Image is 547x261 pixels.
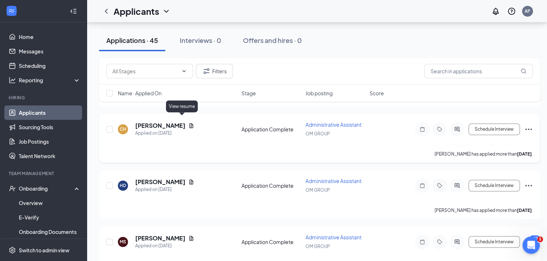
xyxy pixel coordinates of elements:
div: Application Complete [242,126,301,133]
h5: [PERSON_NAME] [135,122,185,130]
svg: MagnifyingGlass [521,68,526,74]
a: Onboarding Documents [19,225,81,239]
h5: [PERSON_NAME] [135,178,185,186]
div: Application Complete [242,182,301,189]
div: 933 [530,235,540,242]
span: Administrative Assistant [305,178,362,184]
div: Applied on [DATE] [135,242,194,249]
a: Messages [19,44,81,58]
a: Talent Network [19,149,81,163]
svg: Ellipses [524,125,533,134]
svg: Settings [9,247,16,254]
a: Home [19,30,81,44]
span: Administrative Assistant [305,121,362,128]
p: [PERSON_NAME] has applied more than . [435,207,533,213]
b: [DATE] [517,151,532,157]
svg: Ellipses [524,181,533,190]
span: OM GROUP [305,131,330,136]
input: Search in applications [424,64,533,78]
svg: Document [188,123,194,129]
svg: Note [418,239,427,245]
div: Hiring [9,95,79,101]
button: Schedule Interview [469,123,520,135]
span: Administrative Assistant [305,234,362,240]
div: Applied on [DATE] [135,130,194,137]
span: Stage [242,90,256,97]
h1: Applicants [114,5,159,17]
svg: ChevronDown [181,68,187,74]
div: Reporting [19,77,81,84]
a: Scheduling [19,58,81,73]
span: OM GROUP [305,244,330,249]
svg: Document [188,235,194,241]
svg: ChevronLeft [102,7,111,16]
svg: Tag [435,183,444,188]
svg: QuestionInfo [507,7,516,16]
svg: ActiveChat [453,239,461,245]
span: Score [369,90,384,97]
svg: Filter [202,67,211,75]
svg: ActiveChat [453,126,461,132]
div: Onboarding [19,185,74,192]
svg: WorkstreamLogo [8,7,15,14]
svg: Notifications [491,7,500,16]
a: Sourcing Tools [19,120,81,134]
span: Name · Applied On [118,90,162,97]
h5: [PERSON_NAME] [135,234,185,242]
p: [PERSON_NAME] has applied more than . [435,151,533,157]
div: HD [120,182,126,188]
div: Interviews · 0 [180,36,221,45]
a: Job Postings [19,134,81,149]
div: Application Complete [242,238,301,245]
span: OM GROUP [305,187,330,193]
svg: Tag [435,126,444,132]
button: Schedule Interview [469,180,520,191]
div: AP [525,8,530,14]
a: E-Verify [19,210,81,225]
svg: UserCheck [9,185,16,192]
span: Job posting [305,90,333,97]
div: Team Management [9,170,79,177]
div: MS [120,239,126,245]
input: All Stages [112,67,178,75]
div: Applications · 45 [106,36,158,45]
div: CH [120,126,126,132]
div: Applied on [DATE] [135,186,194,193]
div: Offers and hires · 0 [243,36,302,45]
svg: ActiveChat [453,183,461,188]
div: View resume [166,100,198,112]
svg: Tag [435,239,444,245]
svg: ChevronDown [162,7,171,16]
button: Schedule Interview [469,236,520,248]
svg: Note [418,183,427,188]
a: Overview [19,196,81,210]
span: 1 [537,236,543,242]
div: Switch to admin view [19,247,69,254]
iframe: Intercom live chat [522,236,540,254]
svg: Collapse [70,8,77,15]
svg: Note [418,126,427,132]
button: Filter Filters [196,64,233,78]
svg: Analysis [9,77,16,84]
svg: Document [188,179,194,185]
a: Applicants [19,105,81,120]
b: [DATE] [517,208,532,213]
